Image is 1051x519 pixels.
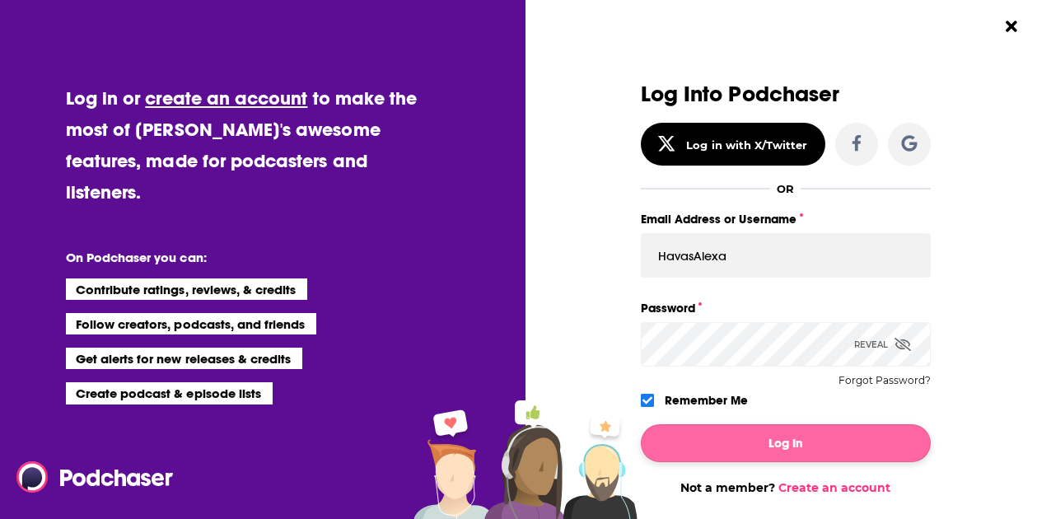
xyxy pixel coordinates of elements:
li: On Podchaser you can: [66,250,395,265]
label: Remember Me [665,390,748,411]
button: Log In [641,424,931,462]
a: Podchaser - Follow, Share and Rate Podcasts [16,461,161,493]
input: Email Address or Username [641,233,931,278]
li: Create podcast & episode lists [66,382,273,404]
h3: Log Into Podchaser [641,82,931,106]
label: Password [641,297,931,319]
a: create an account [145,86,307,110]
div: Log in with X/Twitter [686,138,807,152]
a: Create an account [778,480,890,495]
button: Close Button [996,11,1027,42]
button: Log in with X/Twitter [641,123,825,166]
li: Get alerts for new releases & credits [66,348,302,369]
div: OR [777,182,794,195]
li: Contribute ratings, reviews, & credits [66,278,308,300]
div: Reveal [854,322,911,367]
button: Forgot Password? [838,375,931,386]
div: Not a member? [641,480,931,495]
label: Email Address or Username [641,208,931,230]
img: Podchaser - Follow, Share and Rate Podcasts [16,461,175,493]
li: Follow creators, podcasts, and friends [66,313,317,334]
